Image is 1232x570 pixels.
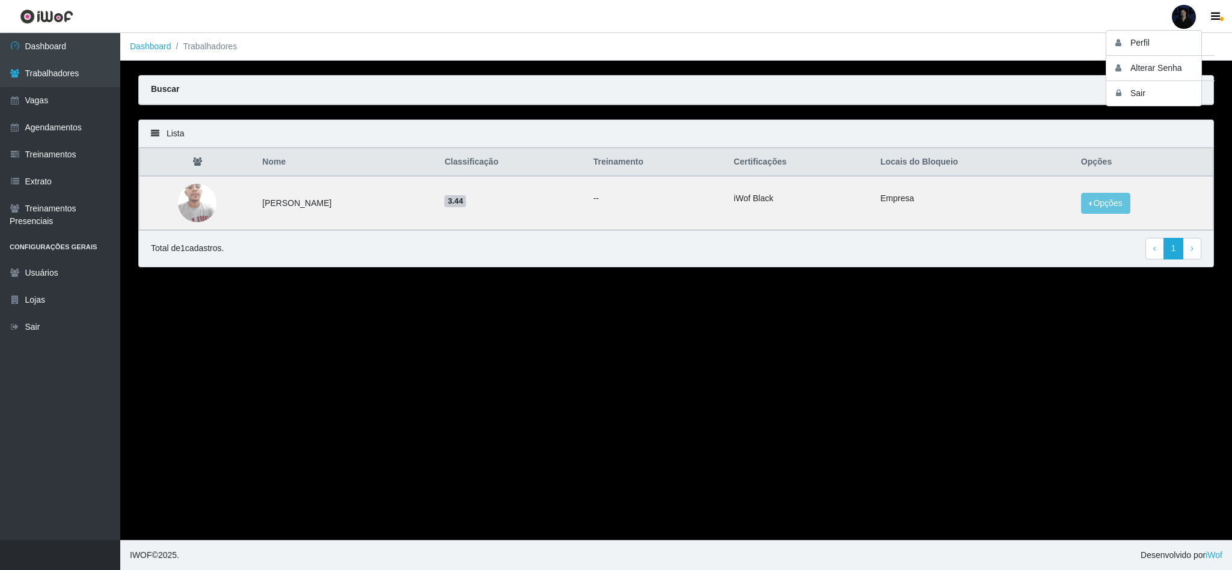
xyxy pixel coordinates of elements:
[444,195,466,207] span: 3.44
[178,177,216,228] img: 1741743708537.jpeg
[593,192,720,205] ul: --
[734,192,866,205] li: iWof Black
[1191,243,1194,253] span: ›
[151,242,224,255] p: Total de 1 cadastros.
[139,120,1213,148] div: Lista
[130,550,152,560] span: IWOF
[20,9,73,24] img: CoreUI Logo
[120,33,1232,61] nav: breadcrumb
[1183,238,1201,259] a: Next
[1106,31,1215,56] button: Perfil
[1153,243,1156,253] span: ‹
[1106,56,1215,81] button: Alterar Senha
[726,148,873,177] th: Certificações
[586,148,727,177] th: Treinamento
[151,84,179,94] strong: Buscar
[1163,238,1184,259] a: 1
[1206,550,1222,560] a: iWof
[255,148,437,177] th: Nome
[171,40,238,53] li: Trabalhadores
[255,176,437,230] td: [PERSON_NAME]
[1145,238,1201,259] nav: pagination
[130,41,171,51] a: Dashboard
[880,192,1067,205] li: Empresa
[1081,193,1130,214] button: Opções
[1141,549,1222,562] span: Desenvolvido por
[1145,238,1164,259] a: Previous
[1106,81,1215,106] button: Sair
[437,148,586,177] th: Classificação
[130,549,179,562] span: © 2025 .
[1074,148,1213,177] th: Opções
[873,148,1074,177] th: Locais do Bloqueio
